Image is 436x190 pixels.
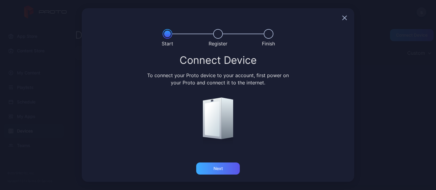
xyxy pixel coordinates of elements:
[209,40,227,47] div: Register
[89,55,347,66] div: Connect Device
[146,72,290,86] div: To connect your Proto device to your account, first power on your Proto and connect it to the int...
[262,40,275,47] div: Finish
[196,162,240,175] button: Next
[162,40,173,47] div: Start
[213,166,223,171] div: Next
